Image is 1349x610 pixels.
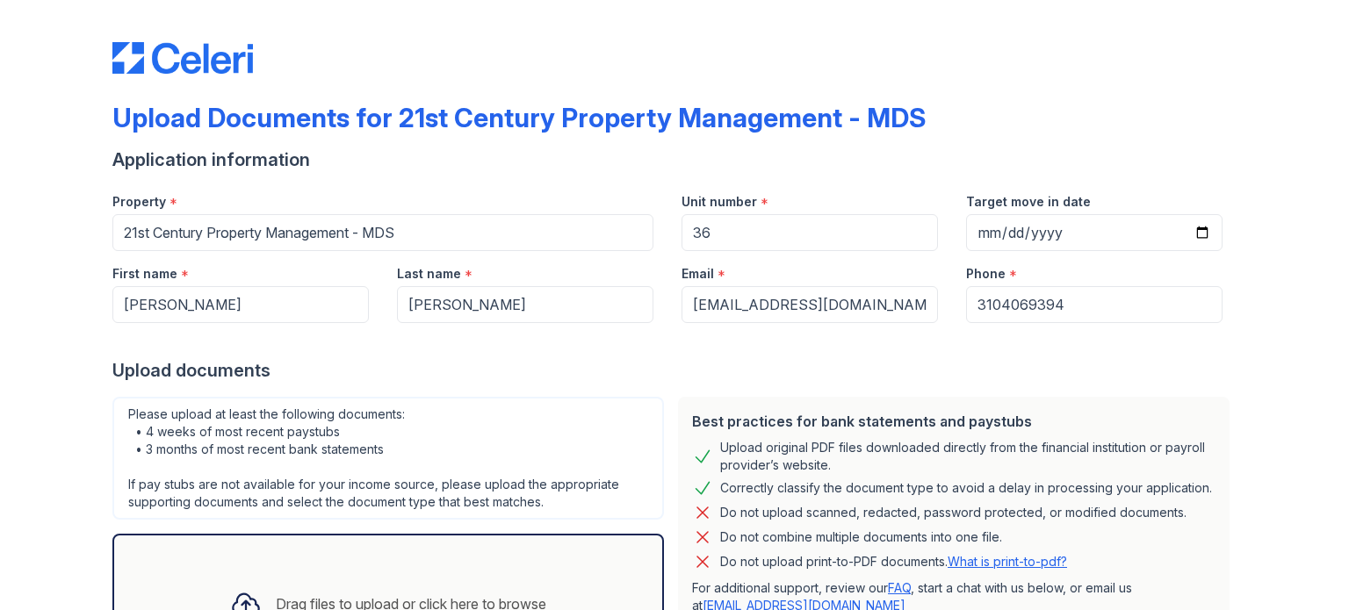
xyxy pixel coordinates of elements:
[112,358,1237,383] div: Upload documents
[720,553,1067,571] p: Do not upload print-to-PDF documents.
[720,439,1216,474] div: Upload original PDF files downloaded directly from the financial institution or payroll provider’...
[720,477,1212,499] div: Correctly classify the document type to avoid a delay in processing your application.
[966,265,1006,283] label: Phone
[112,102,926,133] div: Upload Documents for 21st Century Property Management - MDS
[720,527,1002,548] div: Do not combine multiple documents into one file.
[948,554,1067,569] a: What is print-to-pdf?
[966,193,1091,211] label: Target move in date
[112,42,253,74] img: CE_Logo_Blue-a8612792a0a2168367f1c8372b55b34899dd931a85d93a1a3d3e32e68fde9ad4.png
[682,265,714,283] label: Email
[692,411,1216,432] div: Best practices for bank statements and paystubs
[397,265,461,283] label: Last name
[112,147,1237,172] div: Application information
[112,265,177,283] label: First name
[112,193,166,211] label: Property
[682,193,757,211] label: Unit number
[888,580,911,595] a: FAQ
[720,502,1187,523] div: Do not upload scanned, redacted, password protected, or modified documents.
[112,397,664,520] div: Please upload at least the following documents: • 4 weeks of most recent paystubs • 3 months of m...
